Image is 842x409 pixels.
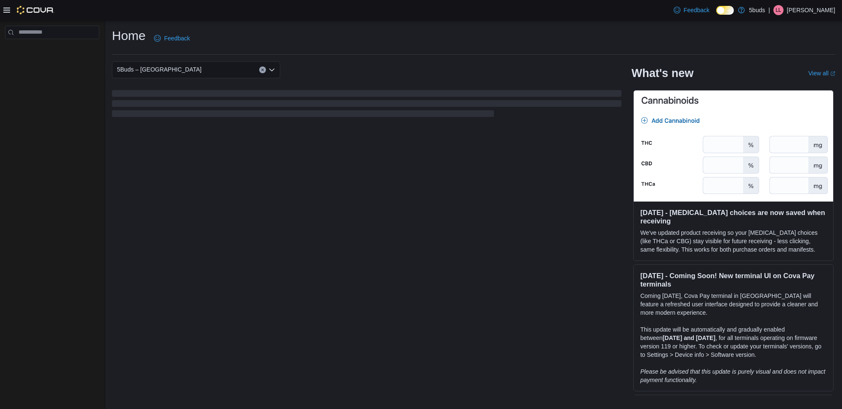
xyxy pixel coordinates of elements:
[640,325,826,359] p: This update will be automatically and gradually enabled between , for all terminals operating on ...
[830,71,835,76] svg: External link
[640,271,826,288] h3: [DATE] - Coming Soon! New terminal UI on Cova Pay terminals
[773,5,784,15] div: Lacey Landry
[749,5,765,15] p: 5buds
[684,6,709,14] span: Feedback
[663,335,715,341] strong: [DATE] and [DATE]
[768,5,770,15] p: |
[259,66,266,73] button: Clear input
[808,70,835,77] a: View allExternal link
[112,92,622,119] span: Loading
[716,6,734,15] input: Dark Mode
[17,6,54,14] img: Cova
[164,34,190,42] span: Feedback
[640,228,826,254] p: We've updated product receiving so your [MEDICAL_DATA] choices (like THCa or CBG) stay visible fo...
[117,64,202,74] span: 5Buds – [GEOGRAPHIC_DATA]
[787,5,835,15] p: [PERSON_NAME]
[632,66,693,80] h2: What's new
[670,2,713,19] a: Feedback
[151,30,193,47] a: Feedback
[112,27,146,44] h1: Home
[268,66,275,73] button: Open list of options
[776,5,781,15] span: LL
[5,41,99,61] nav: Complex example
[640,292,826,317] p: Coming [DATE], Cova Pay terminal in [GEOGRAPHIC_DATA] will feature a refreshed user interface des...
[640,208,826,225] h3: [DATE] - [MEDICAL_DATA] choices are now saved when receiving
[640,368,826,383] em: Please be advised that this update is purely visual and does not impact payment functionality.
